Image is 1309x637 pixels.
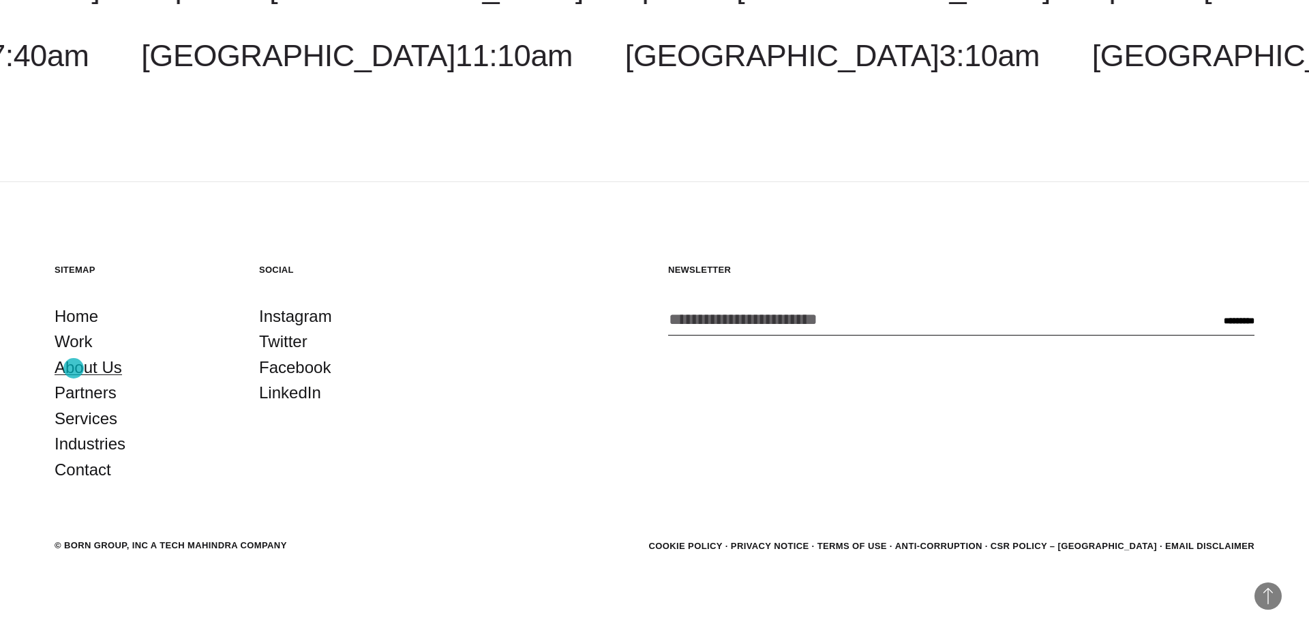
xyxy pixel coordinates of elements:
a: Home [55,303,98,329]
a: Instagram [259,303,332,329]
div: © BORN GROUP, INC A Tech Mahindra Company [55,539,287,552]
a: Services [55,406,117,432]
a: Terms of Use [817,541,887,551]
a: Contact [55,457,111,483]
a: Partners [55,380,117,406]
span: 3:10am [939,38,1040,73]
a: Facebook [259,355,331,381]
a: Industries [55,431,125,457]
a: CSR POLICY – [GEOGRAPHIC_DATA] [991,541,1157,551]
h5: Social [259,264,436,276]
span: 11:10am [455,38,573,73]
a: Cookie Policy [648,541,722,551]
a: [GEOGRAPHIC_DATA]3:10am [625,38,1040,73]
a: Work [55,329,93,355]
a: Email Disclaimer [1165,541,1254,551]
h5: Sitemap [55,264,232,276]
a: Twitter [259,329,307,355]
a: Privacy Notice [731,541,809,551]
h5: Newsletter [668,264,1254,276]
a: Anti-Corruption [895,541,982,551]
button: Back to Top [1254,582,1282,610]
a: [GEOGRAPHIC_DATA]11:10am [141,38,573,73]
a: About Us [55,355,122,381]
a: LinkedIn [259,380,321,406]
